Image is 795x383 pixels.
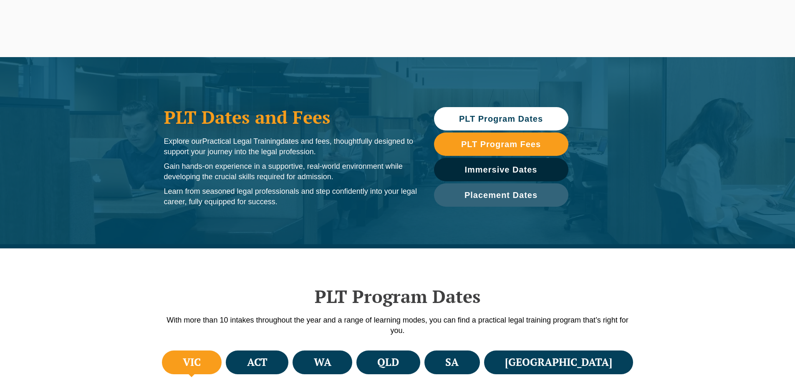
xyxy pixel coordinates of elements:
p: Gain hands-on experience in a supportive, real-world environment while developing the crucial ski... [164,161,417,182]
span: PLT Program Fees [461,140,541,148]
h4: ACT [247,355,268,369]
h4: SA [445,355,459,369]
a: PLT Program Dates [434,107,568,130]
h2: PLT Program Dates [160,286,636,307]
span: Placement Dates [464,191,538,199]
a: Placement Dates [434,183,568,207]
a: PLT Program Fees [434,133,568,156]
h4: WA [314,355,331,369]
h4: QLD [377,355,399,369]
h4: VIC [183,355,201,369]
h1: PLT Dates and Fees [164,107,417,128]
span: Practical Legal Training [202,137,280,145]
p: Explore our dates and fees, thoughtfully designed to support your journey into the legal profession. [164,136,417,157]
p: With more than 10 intakes throughout the year and a range of learning modes, you can find a pract... [160,315,636,336]
h4: [GEOGRAPHIC_DATA] [505,355,612,369]
p: Learn from seasoned legal professionals and step confidently into your legal career, fully equipp... [164,186,417,207]
span: PLT Program Dates [459,115,543,123]
span: Immersive Dates [465,165,538,174]
a: Immersive Dates [434,158,568,181]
